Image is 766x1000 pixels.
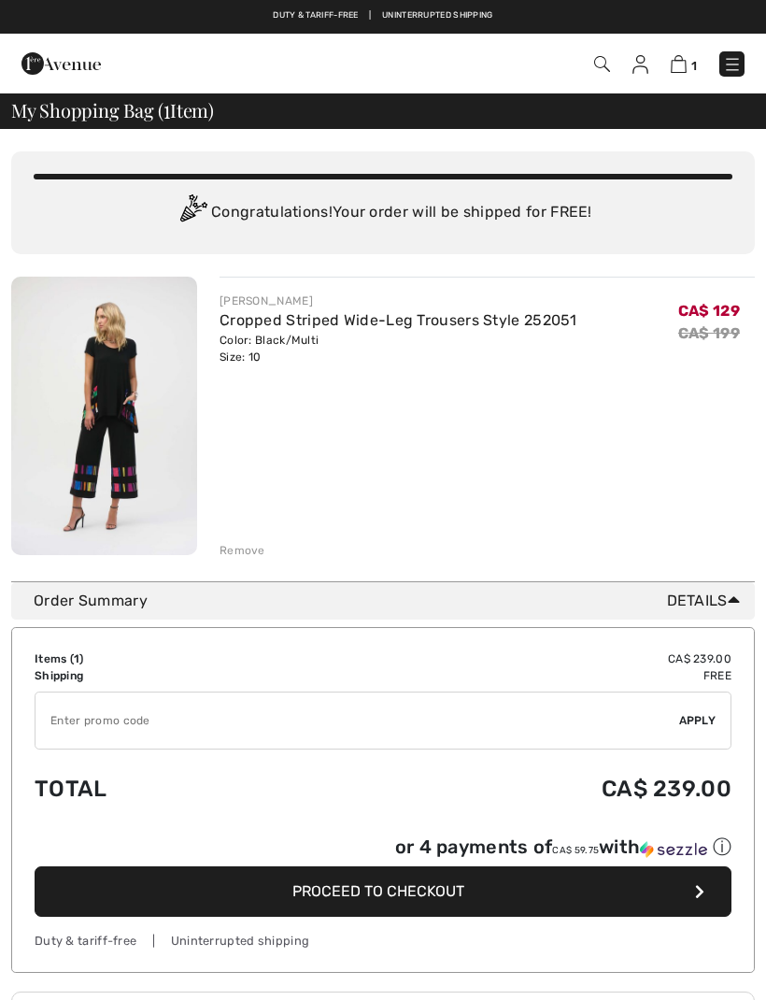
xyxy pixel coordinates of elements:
a: 1ère Avenue [21,53,101,71]
button: Proceed to Checkout [35,866,731,917]
td: Free [284,667,731,684]
div: Duty & tariff-free | Uninterrupted shipping [35,932,731,950]
img: Search [594,56,610,72]
a: Cropped Striped Wide-Leg Trousers Style 252051 [220,311,577,329]
span: CA$ 129 [678,302,740,320]
img: Menu [723,55,742,74]
td: Shipping [35,667,284,684]
span: My Shopping Bag ( Item) [11,101,214,120]
img: Cropped Striped Wide-Leg Trousers Style 252051 [11,277,197,555]
span: Details [667,590,747,612]
td: Total [35,757,284,821]
img: Sezzle [640,841,707,858]
span: 1 [74,652,79,665]
img: My Info [632,55,648,74]
input: Promo code [35,693,679,749]
td: CA$ 239.00 [284,757,731,821]
td: CA$ 239.00 [284,650,731,667]
div: Order Summary [34,590,747,612]
div: Remove [220,542,265,559]
img: Congratulation2.svg [174,194,211,232]
span: 1 [163,96,170,121]
span: Proceed to Checkout [292,882,464,900]
div: [PERSON_NAME] [220,293,577,309]
img: Shopping Bag [671,55,687,73]
a: 1 [671,52,697,75]
div: Color: Black/Multi Size: 10 [220,332,577,365]
div: or 4 payments ofCA$ 59.75withSezzle Click to learn more about Sezzle [35,835,731,866]
td: Items ( ) [35,650,284,667]
span: 1 [691,59,697,73]
img: 1ère Avenue [21,45,101,82]
s: CA$ 199 [678,324,740,342]
span: Apply [679,712,716,729]
div: or 4 payments of with [395,835,731,860]
span: CA$ 59.75 [552,845,599,856]
div: Congratulations! Your order will be shipped for FREE! [34,194,732,232]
